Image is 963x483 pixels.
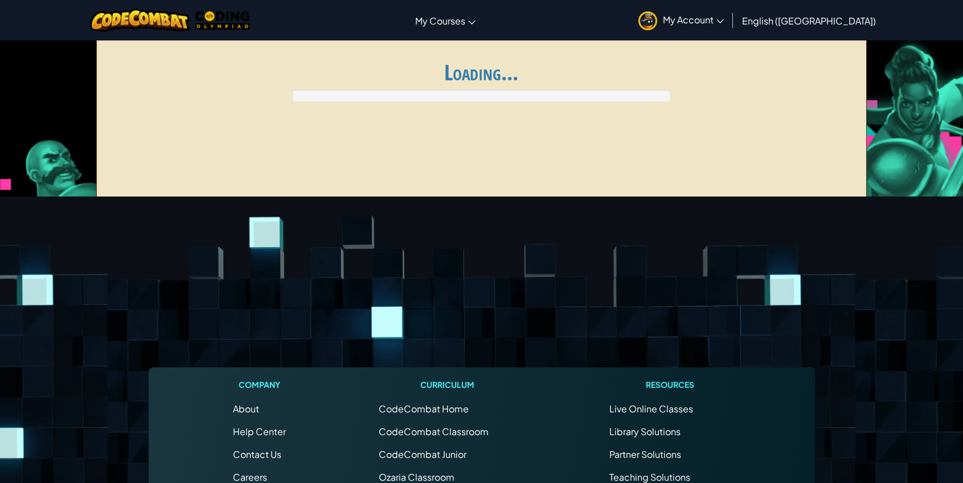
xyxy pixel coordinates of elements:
[379,471,454,483] a: Ozaria Classroom
[609,425,681,437] a: Library Solutions
[379,403,469,415] span: CodeCombat Home
[638,11,657,30] img: avatar
[379,379,517,391] h1: Curriculum
[609,403,693,415] a: Live Online Classes
[609,471,690,483] a: Teaching Solutions
[90,9,190,32] img: CodeCombat logo
[233,471,267,483] a: Careers
[609,379,731,391] h1: Resources
[409,5,481,36] a: My Courses
[609,448,681,460] a: Partner Solutions
[379,448,466,460] a: CodeCombat Junior
[104,60,859,84] h1: Loading...
[663,14,724,26] span: My Account
[233,425,286,437] a: Help Center
[379,425,489,437] a: CodeCombat Classroom
[233,448,281,460] span: Contact Us
[233,379,286,391] h1: Company
[233,403,259,415] a: About
[415,15,465,27] span: My Courses
[633,2,730,38] a: My Account
[736,5,882,36] a: English ([GEOGRAPHIC_DATA])
[742,15,876,27] span: English ([GEOGRAPHIC_DATA])
[195,11,250,30] img: MTO Coding Olympiad logo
